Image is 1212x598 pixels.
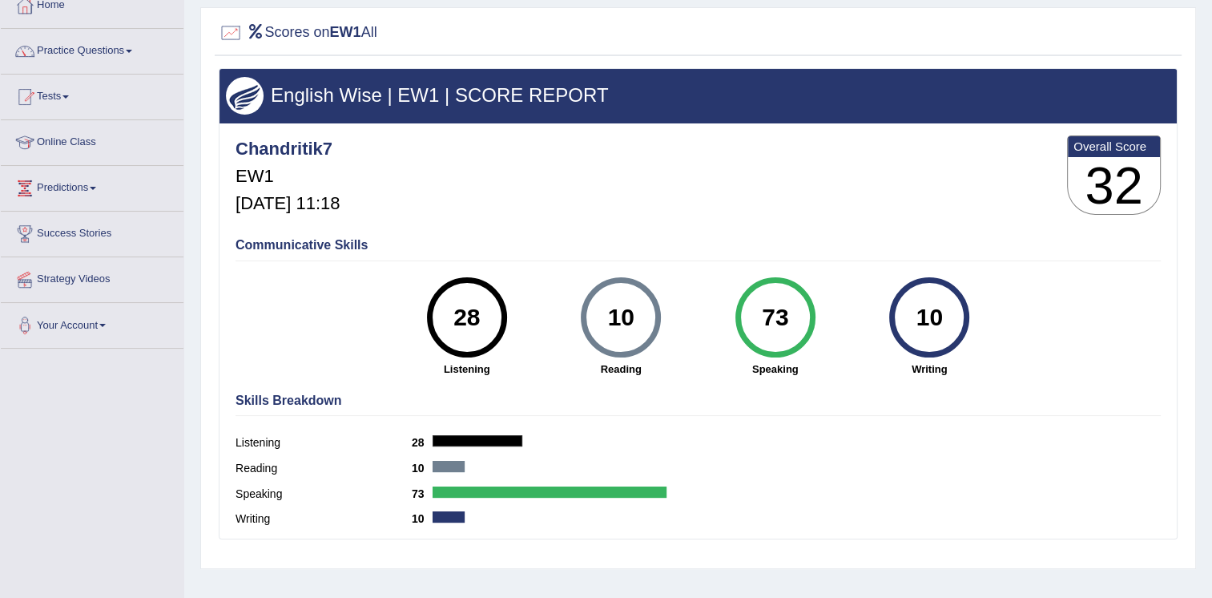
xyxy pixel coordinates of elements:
a: Success Stories [1,212,183,252]
div: 10 [900,284,959,351]
a: Your Account [1,303,183,343]
b: EW1 [330,24,361,40]
label: Speaking [236,486,412,503]
h5: EW1 [236,167,340,186]
a: Strategy Videos [1,257,183,297]
h4: Communicative Skills [236,238,1161,253]
label: Listening [236,434,412,451]
h3: 32 [1068,157,1160,215]
h2: Scores on All [219,21,377,45]
div: 28 [437,284,496,351]
label: Reading [236,460,412,477]
b: 10 [412,512,433,525]
a: Online Class [1,120,183,160]
a: Practice Questions [1,29,183,69]
b: 10 [412,462,433,475]
label: Writing [236,511,412,527]
strong: Listening [398,362,537,377]
b: 28 [412,436,433,449]
a: Predictions [1,166,183,206]
strong: Reading [552,362,691,377]
a: Tests [1,75,183,115]
h3: English Wise | EW1 | SCORE REPORT [226,85,1170,106]
strong: Writing [860,362,999,377]
b: Overall Score [1073,139,1154,153]
h4: Skills Breakdown [236,394,1161,408]
h5: [DATE] 11:18 [236,194,340,213]
div: 10 [592,284,650,351]
strong: Speaking [707,362,845,377]
div: 73 [746,284,804,351]
img: wings.png [226,77,264,115]
h4: Chandritik7 [236,139,340,159]
b: 73 [412,487,433,500]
